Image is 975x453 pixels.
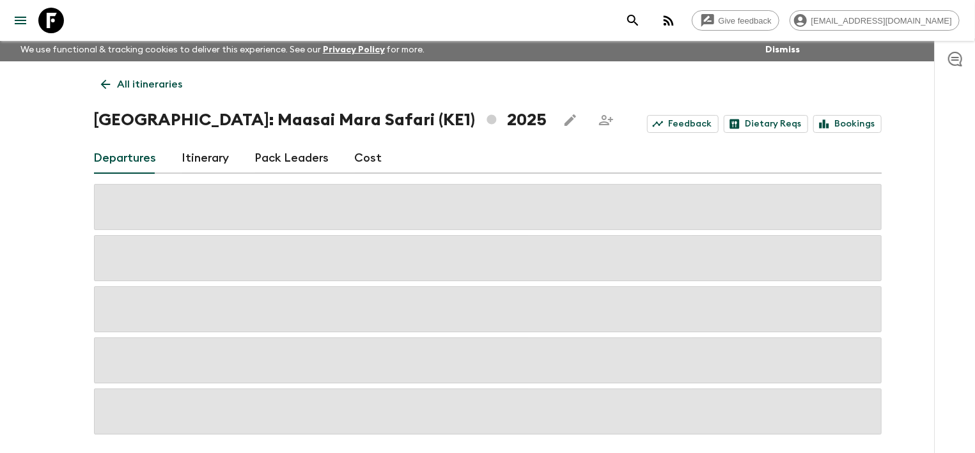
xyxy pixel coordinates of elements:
a: Cost [355,143,382,174]
a: Departures [94,143,157,174]
p: We use functional & tracking cookies to deliver this experience. See our for more. [15,38,430,61]
span: [EMAIL_ADDRESS][DOMAIN_NAME] [804,16,959,26]
button: search adventures [620,8,646,33]
span: Share this itinerary [593,107,619,133]
button: Dismiss [762,41,803,59]
h1: [GEOGRAPHIC_DATA]: Maasai Mara Safari (KE1) 2025 [94,107,547,133]
a: Itinerary [182,143,230,174]
div: [EMAIL_ADDRESS][DOMAIN_NAME] [790,10,960,31]
a: Feedback [647,115,719,133]
span: Give feedback [712,16,779,26]
button: menu [8,8,33,33]
a: All itineraries [94,72,190,97]
p: All itineraries [118,77,183,92]
a: Give feedback [692,10,779,31]
a: Pack Leaders [255,143,329,174]
button: Edit this itinerary [558,107,583,133]
a: Bookings [813,115,882,133]
a: Privacy Policy [323,45,385,54]
a: Dietary Reqs [724,115,808,133]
